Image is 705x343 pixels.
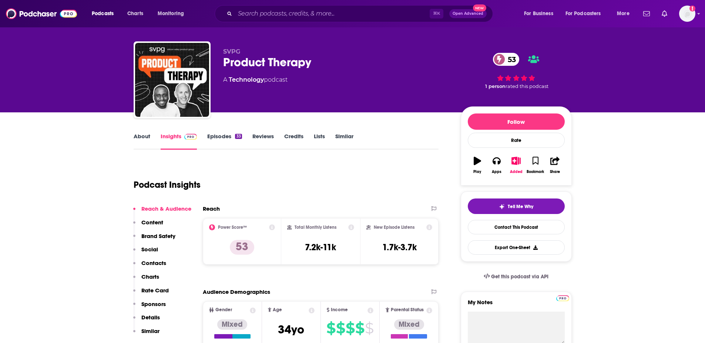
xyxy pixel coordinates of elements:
div: Added [510,170,523,174]
div: Apps [492,170,501,174]
a: Credits [284,133,303,150]
span: Logged in as inkhouseNYC [679,6,695,22]
span: Gender [215,308,232,312]
span: For Business [524,9,553,19]
span: Open Advanced [453,12,483,16]
a: Get this podcast via API [478,268,555,286]
span: For Podcasters [565,9,601,19]
a: Reviews [252,133,274,150]
p: Reach & Audience [141,205,191,212]
p: 53 [230,240,254,255]
div: 53 1 personrated this podcast [461,48,572,94]
a: Contact This Podcast [468,220,565,234]
button: open menu [87,8,123,20]
h2: New Episode Listens [374,225,414,230]
label: My Notes [468,299,565,312]
button: Follow [468,113,565,130]
h2: Power Score™ [218,225,247,230]
button: Reach & Audience [133,205,191,219]
img: Podchaser Pro [556,295,569,301]
span: $ [355,322,364,334]
button: Bookmark [526,152,545,179]
div: Mixed [394,319,424,330]
p: Social [141,246,158,253]
a: Charts [122,8,148,20]
p: Details [141,314,160,321]
span: Income [331,308,348,312]
button: Play [468,152,487,179]
img: tell me why sparkle [499,204,505,210]
span: $ [346,322,355,334]
button: Charts [133,273,159,287]
div: Search podcasts, credits, & more... [222,5,500,22]
a: Pro website [556,294,569,301]
a: InsightsPodchaser Pro [161,133,197,150]
p: Contacts [141,259,166,266]
button: Share [545,152,564,179]
p: Charts [141,273,159,280]
span: Monitoring [158,9,184,19]
span: ⌘ K [430,9,443,18]
button: open menu [612,8,639,20]
span: Get this podcast via API [491,274,548,280]
div: Play [473,170,481,174]
img: Podchaser Pro [184,134,197,140]
span: rated this podcast [506,84,548,89]
h1: Podcast Insights [134,179,201,190]
h2: Reach [203,205,220,212]
p: Brand Safety [141,232,175,240]
button: Apps [487,152,506,179]
div: 33 [235,134,242,139]
span: Parental Status [391,308,424,312]
span: $ [365,322,373,334]
span: Tell Me Why [508,204,533,210]
button: Show profile menu [679,6,695,22]
button: open menu [152,8,194,20]
a: Similar [335,133,353,150]
div: Mixed [217,319,247,330]
button: Sponsors [133,300,166,314]
span: Age [273,308,282,312]
button: Export One-Sheet [468,240,565,255]
p: Sponsors [141,300,166,308]
button: open menu [561,8,612,20]
div: Bookmark [527,170,544,174]
h3: 1.7k-3.7k [382,242,417,253]
span: $ [336,322,345,334]
a: Episodes33 [207,133,242,150]
button: Social [133,246,158,259]
div: Rate [468,133,565,148]
span: $ [326,322,335,334]
span: New [473,4,486,11]
svg: Add a profile image [689,6,695,11]
img: Product Therapy [135,43,209,117]
button: open menu [519,8,563,20]
p: Similar [141,327,160,334]
img: User Profile [679,6,695,22]
a: Show notifications dropdown [640,7,653,20]
p: Content [141,219,163,226]
button: Content [133,219,163,232]
button: Brand Safety [133,232,175,246]
button: Similar [133,327,160,341]
button: Rate Card [133,287,169,300]
span: 34 yo [278,322,304,337]
input: Search podcasts, credits, & more... [235,8,430,20]
span: More [617,9,630,19]
h2: Total Monthly Listens [295,225,336,230]
a: Show notifications dropdown [659,7,670,20]
div: A podcast [223,75,288,84]
button: Details [133,314,160,327]
a: Podchaser - Follow, Share and Rate Podcasts [6,7,77,21]
span: Podcasts [92,9,114,19]
a: About [134,133,150,150]
h2: Audience Demographics [203,288,270,295]
a: Lists [314,133,325,150]
h3: 7.2k-11k [305,242,336,253]
span: SVPG [223,48,240,55]
button: tell me why sparkleTell Me Why [468,198,565,214]
span: 53 [500,53,520,66]
button: Contacts [133,259,166,273]
p: Rate Card [141,287,169,294]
